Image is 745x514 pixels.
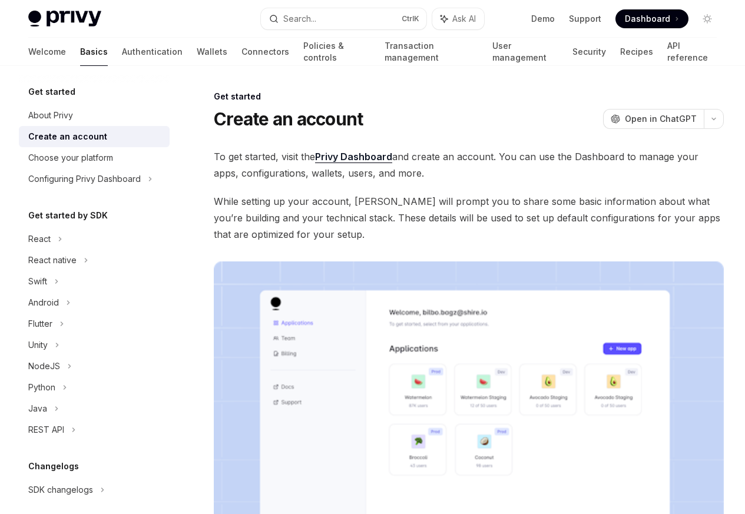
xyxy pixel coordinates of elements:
[452,13,476,25] span: Ask AI
[28,38,66,66] a: Welcome
[28,232,51,246] div: React
[620,38,653,66] a: Recipes
[28,459,79,473] h5: Changelogs
[569,13,601,25] a: Support
[28,151,113,165] div: Choose your platform
[492,38,559,66] a: User management
[28,11,101,27] img: light logo
[214,148,724,181] span: To get started, visit the and create an account. You can use the Dashboard to manage your apps, c...
[19,105,170,126] a: About Privy
[28,130,107,144] div: Create an account
[261,8,426,29] button: Search...CtrlK
[603,109,704,129] button: Open in ChatGPT
[303,38,370,66] a: Policies & controls
[28,253,77,267] div: React native
[625,13,670,25] span: Dashboard
[28,172,141,186] div: Configuring Privy Dashboard
[122,38,183,66] a: Authentication
[28,85,75,99] h5: Get started
[80,38,108,66] a: Basics
[385,38,478,66] a: Transaction management
[214,91,724,102] div: Get started
[28,338,48,352] div: Unity
[625,113,697,125] span: Open in ChatGPT
[615,9,688,28] a: Dashboard
[214,193,724,243] span: While setting up your account, [PERSON_NAME] will prompt you to share some basic information abou...
[315,151,392,163] a: Privy Dashboard
[28,483,93,497] div: SDK changelogs
[28,208,108,223] h5: Get started by SDK
[402,14,419,24] span: Ctrl K
[19,147,170,168] a: Choose your platform
[432,8,484,29] button: Ask AI
[19,126,170,147] a: Create an account
[28,274,47,288] div: Swift
[28,296,59,310] div: Android
[28,423,64,437] div: REST API
[28,359,60,373] div: NodeJS
[572,38,606,66] a: Security
[283,12,316,26] div: Search...
[197,38,227,66] a: Wallets
[28,380,55,394] div: Python
[241,38,289,66] a: Connectors
[28,317,52,331] div: Flutter
[531,13,555,25] a: Demo
[698,9,717,28] button: Toggle dark mode
[667,38,717,66] a: API reference
[214,108,363,130] h1: Create an account
[28,108,73,122] div: About Privy
[28,402,47,416] div: Java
